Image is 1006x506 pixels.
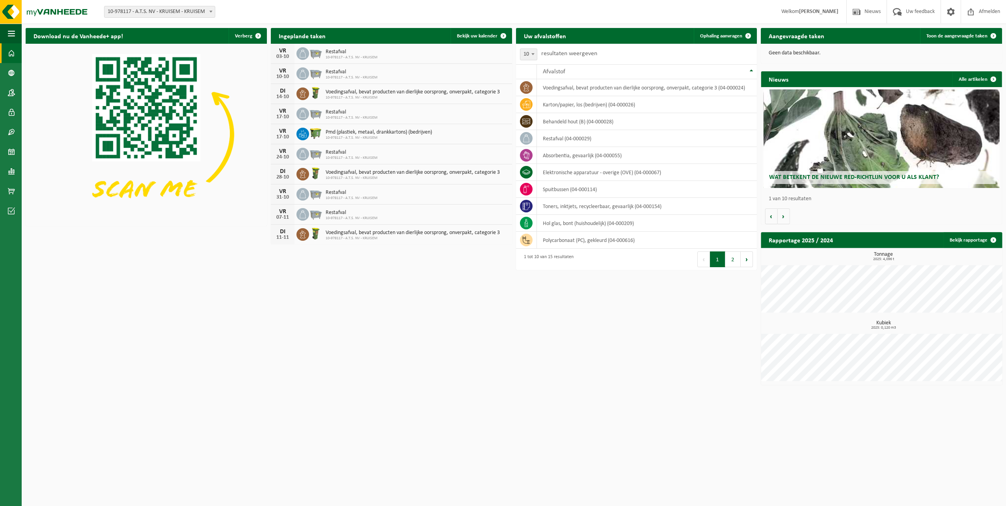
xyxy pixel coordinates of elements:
[769,174,939,180] span: Wat betekent de nieuwe RED-richtlijn voor u als klant?
[537,147,757,164] td: absorbentia, gevaarlijk (04-000055)
[309,126,322,140] img: WB-1100-HPE-GN-50
[451,28,511,44] a: Bekijk uw kalender
[326,89,500,95] span: Voedingsafval, bevat producten van dierlijke oorsprong, onverpakt, categorie 3
[275,54,291,60] div: 03-10
[326,49,378,55] span: Restafval
[326,69,378,75] span: Restafval
[235,33,252,39] span: Verberg
[799,9,838,15] strong: [PERSON_NAME]
[326,109,378,115] span: Restafval
[26,44,267,225] img: Download de VHEPlus App
[765,208,777,224] button: Vorige
[326,230,500,236] span: Voedingsafval, bevat producten van dierlijke oorsprong, onverpakt, categorie 3
[541,50,597,57] label: resultaten weergeven
[761,232,841,247] h2: Rapportage 2025 / 2024
[275,208,291,215] div: VR
[326,190,378,196] span: Restafval
[26,28,131,43] h2: Download nu de Vanheede+ app!
[326,236,500,241] span: 10-978117 - A.T.S. NV - KRUISEM
[4,489,132,506] iframe: chat widget
[537,164,757,181] td: elektronische apparatuur - overige (OVE) (04-000067)
[104,6,215,18] span: 10-978117 - A.T.S. NV - KRUISEM - KRUISEM
[520,251,574,268] div: 1 tot 10 van 15 resultaten
[920,28,1001,44] a: Toon de aangevraagde taken
[710,251,725,267] button: 1
[309,227,322,240] img: WB-0060-HPE-GN-50
[309,106,322,120] img: WB-2500-GAL-GY-01
[765,320,1002,330] h3: Kubiek
[275,88,291,94] div: DI
[326,169,500,176] span: Voedingsafval, bevat producten van dierlijke oorsprong, onverpakt, categorie 3
[309,46,322,60] img: WB-2500-GAL-GY-01
[326,196,378,201] span: 10-978117 - A.T.S. NV - KRUISEM
[275,215,291,220] div: 07-11
[309,66,322,80] img: WB-2500-GAL-GY-01
[952,71,1001,87] a: Alle artikelen
[537,215,757,232] td: hol glas, bont (huishoudelijk) (04-000209)
[769,50,994,56] p: Geen data beschikbaar.
[326,149,378,156] span: Restafval
[309,167,322,180] img: WB-0060-HPE-GN-50
[326,95,500,100] span: 10-978117 - A.T.S. NV - KRUISEM
[516,28,574,43] h2: Uw afvalstoffen
[769,196,998,202] p: 1 van 10 resultaten
[537,96,757,113] td: karton/papier, los (bedrijven) (04-000026)
[537,198,757,215] td: toners, inktjets, recycleerbaar, gevaarlijk (04-000154)
[326,55,378,60] span: 10-978117 - A.T.S. NV - KRUISEM
[537,232,757,249] td: polycarbonaat (PC), gekleurd (04-000616)
[275,94,291,100] div: 14-10
[761,71,796,87] h2: Nieuws
[275,68,291,74] div: VR
[275,235,291,240] div: 11-11
[275,128,291,134] div: VR
[537,130,757,147] td: restafval (04-000029)
[275,168,291,175] div: DI
[326,156,378,160] span: 10-978117 - A.T.S. NV - KRUISEM
[457,33,497,39] span: Bekijk uw kalender
[537,79,757,96] td: voedingsafval, bevat producten van dierlijke oorsprong, onverpakt, categorie 3 (04-000024)
[309,207,322,220] img: WB-2500-GAL-GY-01
[326,115,378,120] span: 10-978117 - A.T.S. NV - KRUISEM
[741,251,753,267] button: Next
[326,75,378,80] span: 10-978117 - A.T.S. NV - KRUISEM
[765,252,1002,261] h3: Tonnage
[765,257,1002,261] span: 2025: 4,096 t
[309,187,322,200] img: WB-2500-GAL-GY-01
[229,28,266,44] button: Verberg
[275,229,291,235] div: DI
[537,181,757,198] td: spuitbussen (04-000114)
[537,113,757,130] td: behandeld hout (B) (04-000028)
[694,28,756,44] a: Ophaling aanvragen
[765,326,1002,330] span: 2025: 0,120 m3
[520,48,537,60] span: 10
[275,134,291,140] div: 17-10
[697,251,710,267] button: Previous
[104,6,215,17] span: 10-978117 - A.T.S. NV - KRUISEM - KRUISEM
[275,188,291,195] div: VR
[275,154,291,160] div: 24-10
[326,176,500,180] span: 10-978117 - A.T.S. NV - KRUISEM
[275,114,291,120] div: 17-10
[926,33,987,39] span: Toon de aangevraagde taken
[700,33,742,39] span: Ophaling aanvragen
[763,89,1000,188] a: Wat betekent de nieuwe RED-richtlijn voor u als klant?
[309,86,322,100] img: WB-0060-HPE-GN-50
[271,28,333,43] h2: Ingeplande taken
[725,251,741,267] button: 2
[309,147,322,160] img: WB-2500-GAL-GY-01
[326,210,378,216] span: Restafval
[326,216,378,221] span: 10-978117 - A.T.S. NV - KRUISEM
[326,136,432,140] span: 10-978117 - A.T.S. NV - KRUISEM
[275,74,291,80] div: 10-10
[761,28,832,43] h2: Aangevraagde taken
[520,49,537,60] span: 10
[275,175,291,180] div: 28-10
[543,69,565,75] span: Afvalstof
[275,48,291,54] div: VR
[275,195,291,200] div: 31-10
[777,208,790,224] button: Volgende
[275,108,291,114] div: VR
[326,129,432,136] span: Pmd (plastiek, metaal, drankkartons) (bedrijven)
[943,232,1001,248] a: Bekijk rapportage
[275,148,291,154] div: VR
